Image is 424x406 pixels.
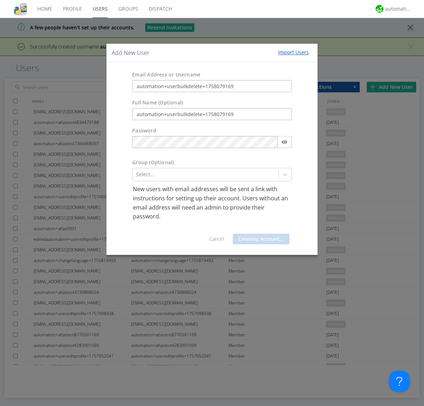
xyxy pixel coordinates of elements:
div: Import Users [278,49,309,56]
label: Password [132,127,156,135]
label: Email Address or Username [132,72,200,79]
img: d2d01cd9b4174d08988066c6d424eccd [376,5,383,13]
h4: Add New User [112,49,149,57]
label: Group (Optional) [132,159,174,166]
p: New users with email addresses will be sent a link with instructions for setting up their account... [133,185,291,221]
div: automation+atlas [385,5,412,12]
label: Full Name (Optional) [132,99,183,107]
a: Cancel [209,235,224,242]
img: cddb5a64eb264b2086981ab96f4c1ba7 [14,2,27,15]
input: Julie Appleseed [132,108,292,120]
input: e.g. email@address.com, Housekeeping1 [132,80,292,92]
button: Creating Account... [233,234,289,244]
